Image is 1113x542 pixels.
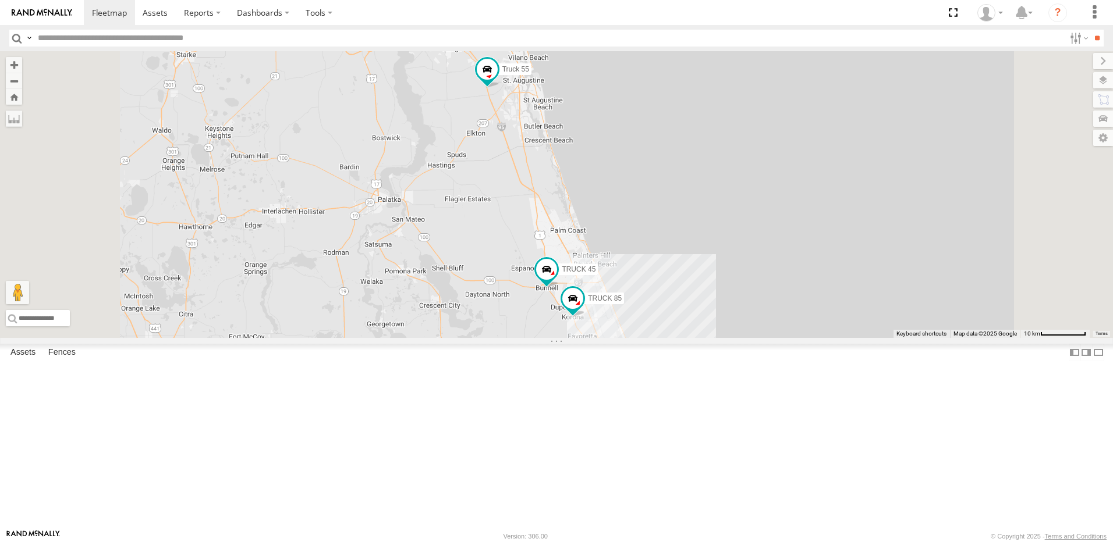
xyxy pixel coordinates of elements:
a: Terms and Conditions [1045,533,1107,540]
label: Search Filter Options [1065,30,1090,47]
button: Drag Pegman onto the map to open Street View [6,281,29,304]
div: Thomas Crowe [973,4,1007,22]
label: Fences [42,344,81,361]
span: TRUCK 85 [588,294,622,302]
span: TRUCK 45 [562,265,596,273]
button: Map Scale: 10 km per 75 pixels [1020,330,1090,338]
label: Hide Summary Table [1093,344,1104,361]
label: Assets [5,344,41,361]
label: Dock Summary Table to the Left [1069,344,1080,361]
div: © Copyright 2025 - [991,533,1107,540]
button: Keyboard shortcuts [896,330,947,338]
span: Truck 55 [502,65,529,73]
img: rand-logo.svg [12,9,72,17]
label: Search Query [24,30,34,47]
div: Version: 306.00 [504,533,548,540]
label: Measure [6,110,22,127]
label: Dock Summary Table to the Right [1080,344,1092,361]
a: Visit our Website [6,530,60,542]
a: Terms (opens in new tab) [1096,331,1108,336]
label: Map Settings [1093,130,1113,146]
span: 10 km [1024,330,1040,337]
i: ? [1048,3,1067,22]
span: Map data ©2025 Google [954,330,1017,337]
button: Zoom out [6,73,22,89]
button: Zoom in [6,57,22,73]
button: Zoom Home [6,89,22,105]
